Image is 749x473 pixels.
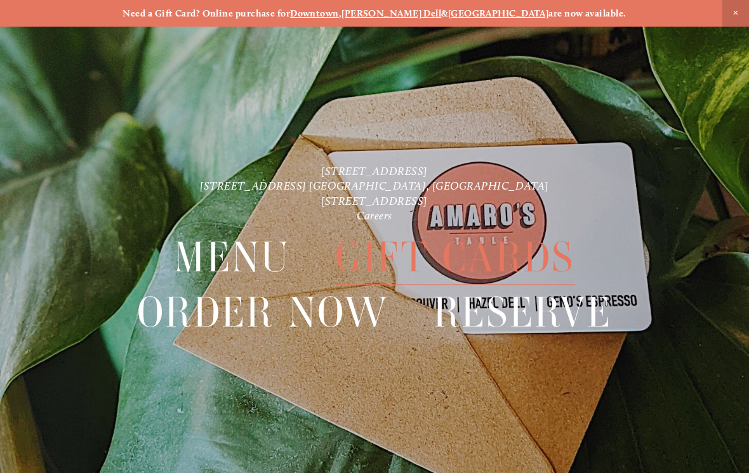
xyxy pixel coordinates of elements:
[290,8,339,19] a: Downtown
[448,8,549,19] a: [GEOGRAPHIC_DATA]
[174,231,290,285] span: Menu
[321,164,428,178] a: [STREET_ADDRESS]
[341,8,441,19] a: [PERSON_NAME] Dell
[434,285,612,339] a: Reserve
[357,209,392,223] a: Careers
[321,194,428,207] a: [STREET_ADDRESS]
[200,179,549,193] a: [STREET_ADDRESS] [GEOGRAPHIC_DATA], [GEOGRAPHIC_DATA]
[335,231,574,285] span: Gift Cards
[137,285,388,339] a: Order Now
[123,8,290,19] strong: Need a Gift Card? Online purchase for
[441,8,447,19] strong: &
[548,8,626,19] strong: are now available.
[335,231,574,285] a: Gift Cards
[174,231,290,285] a: Menu
[339,8,341,19] strong: ,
